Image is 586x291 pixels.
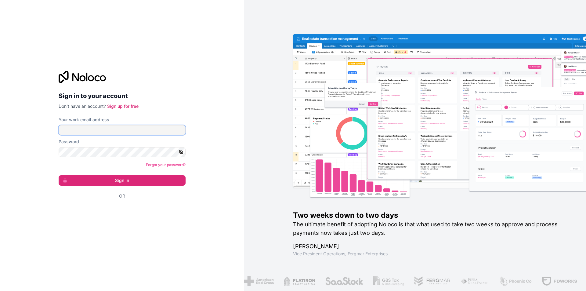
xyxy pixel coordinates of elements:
[244,276,273,286] img: /assets/american-red-cross-BAupjrZR.png
[59,125,186,135] input: Email address
[283,276,315,286] img: /assets/flatiron-C8eUkumj.png
[59,90,186,101] h2: Sign in to your account
[59,117,109,123] label: Your work email address
[146,162,186,167] a: Forgot your password?
[293,220,566,237] h2: The ultimate benefit of adopting Noloco is that what used to take two weeks to approve and proces...
[414,276,451,286] img: /assets/fergmar-CudnrXN5.png
[499,276,532,286] img: /assets/phoenix-BREaitsQ.png
[107,104,139,109] a: Sign up for free
[293,242,566,251] h1: [PERSON_NAME]
[325,276,363,286] img: /assets/saastock-C6Zbiodz.png
[59,104,106,109] span: Don't have an account?
[59,147,186,157] input: Password
[461,276,489,286] img: /assets/fiera-fwj2N5v4.png
[59,175,186,186] button: Sign in
[119,193,125,199] span: Or
[56,206,184,219] iframe: Sign in with Google Button
[373,276,404,286] img: /assets/gbstax-C-GtDUiK.png
[293,251,566,257] h1: Vice President Operations , Fergmar Enterprises
[293,210,566,220] h1: Two weeks down to two days
[59,139,79,145] label: Password
[541,276,577,286] img: /assets/fdworks-Bi04fVtw.png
